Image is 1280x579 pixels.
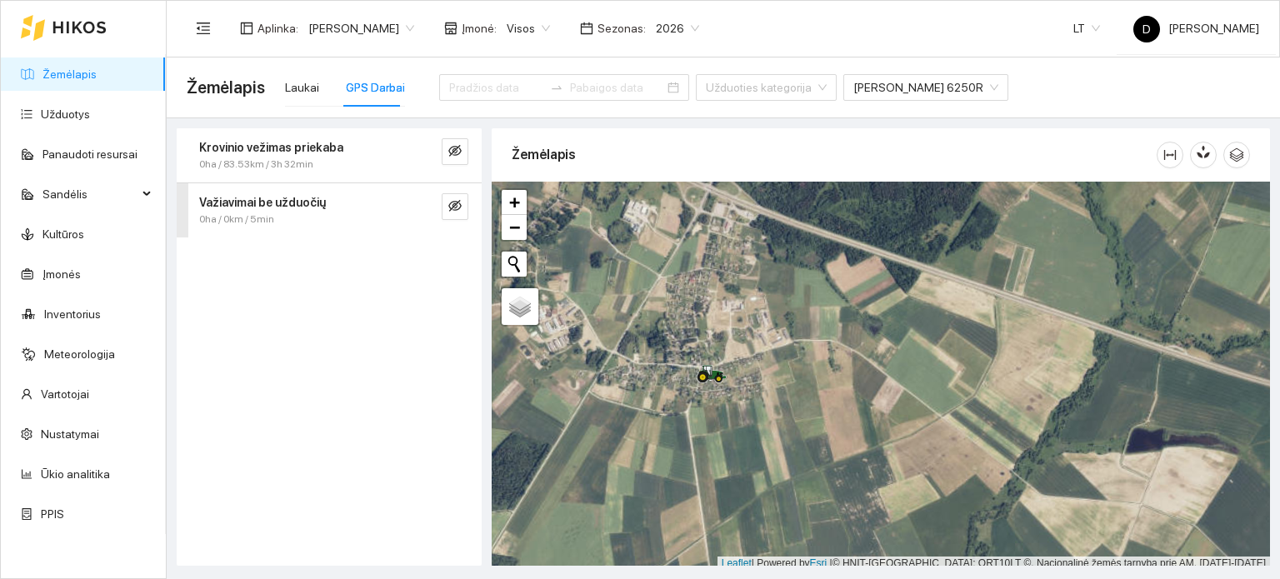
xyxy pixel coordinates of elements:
strong: Krovinio vežimas priekaba [199,141,343,154]
button: column-width [1157,142,1183,168]
a: Esri [810,557,827,569]
button: eye-invisible [442,138,468,165]
a: Layers [502,288,538,325]
span: Žemėlapis [187,74,265,101]
a: Ūkio analitika [41,467,110,481]
a: Inventorius [44,307,101,321]
span: Sezonas : [597,19,646,37]
span: 0ha / 0km / 5min [199,212,274,227]
button: eye-invisible [442,193,468,220]
div: | Powered by © HNIT-[GEOGRAPHIC_DATA]; ORT10LT ©, Nacionalinė žemės tarnyba prie AM, [DATE]-[DATE] [717,557,1270,571]
a: Žemėlapis [42,67,97,81]
a: Nustatymai [41,427,99,441]
span: Dovydas Baršauskas [308,16,414,41]
span: | [830,557,832,569]
div: Važiavimai be užduočių0ha / 0km / 5mineye-invisible [177,183,482,237]
span: Sandėlis [42,177,137,211]
span: eye-invisible [448,144,462,160]
a: Panaudoti resursai [42,147,137,161]
span: swap-right [550,81,563,94]
span: 0ha / 83.53km / 3h 32min [199,157,313,172]
input: Pradžios data [449,78,543,97]
span: [PERSON_NAME] [1133,22,1259,35]
div: Krovinio vežimas priekaba0ha / 83.53km / 3h 32mineye-invisible [177,128,482,182]
input: Pabaigos data [570,78,664,97]
button: menu-fold [187,12,220,45]
span: Visos [507,16,550,41]
span: Aplinka : [257,19,298,37]
span: Įmonė : [462,19,497,37]
a: Meteorologija [44,347,115,361]
span: layout [240,22,253,35]
a: Užduotys [41,107,90,121]
button: Initiate a new search [502,252,527,277]
a: Leaflet [722,557,752,569]
div: Laukai [285,78,319,97]
span: calendar [580,22,593,35]
a: Vartotojai [41,387,89,401]
span: + [509,192,520,212]
span: to [550,81,563,94]
span: shop [444,22,457,35]
a: Zoom out [502,215,527,240]
strong: Važiavimai be užduočių [199,196,326,209]
a: PPIS [41,507,64,521]
span: John deere 6250R [853,75,998,100]
div: Žemėlapis [512,131,1157,178]
span: menu-fold [196,21,211,36]
span: column-width [1157,148,1182,162]
span: LT [1073,16,1100,41]
a: Kultūros [42,227,84,241]
div: GPS Darbai [346,78,405,97]
span: eye-invisible [448,199,462,215]
a: Įmonės [42,267,81,281]
span: 2026 [656,16,699,41]
span: D [1142,16,1151,42]
span: − [509,217,520,237]
a: Zoom in [502,190,527,215]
